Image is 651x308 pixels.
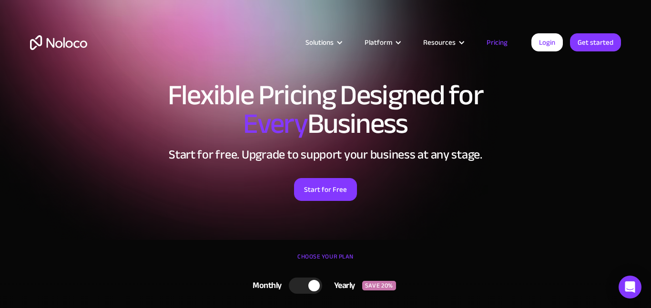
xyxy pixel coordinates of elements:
[353,36,411,49] div: Platform
[30,249,621,273] div: CHOOSE YOUR PLAN
[423,36,456,49] div: Resources
[365,36,392,49] div: Platform
[362,281,396,290] div: SAVE 20%
[294,36,353,49] div: Solutions
[531,33,563,51] a: Login
[570,33,621,51] a: Get started
[294,178,357,201] a: Start for Free
[241,278,289,293] div: Monthly
[619,276,641,298] div: Open Intercom Messenger
[243,97,307,150] span: Every
[411,36,475,49] div: Resources
[305,36,334,49] div: Solutions
[30,35,87,50] a: home
[475,36,519,49] a: Pricing
[30,148,621,162] h2: Start for free. Upgrade to support your business at any stage.
[322,278,362,293] div: Yearly
[30,81,621,138] h1: Flexible Pricing Designed for Business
